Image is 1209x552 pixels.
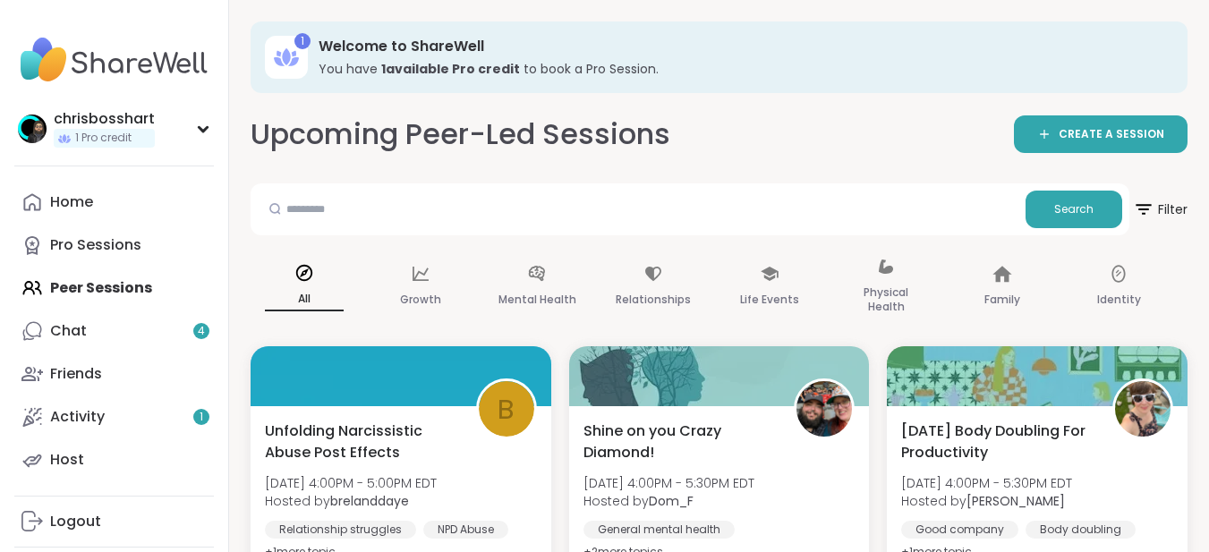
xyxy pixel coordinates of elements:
p: All [265,288,344,311]
div: Friends [50,364,102,384]
span: Shine on you Crazy Diamond! [583,420,775,463]
span: 4 [198,324,205,339]
a: Home [14,181,214,224]
div: 1 [294,33,311,49]
span: [DATE] 4:00PM - 5:30PM EDT [901,474,1072,492]
div: Pro Sessions [50,235,141,255]
div: General mental health [583,521,735,539]
div: Body doubling [1026,521,1136,539]
span: [DATE] Body Doubling For Productivity [901,420,1093,463]
img: Adrienne_QueenOfTheDawn [1115,381,1171,437]
span: Hosted by [265,492,437,510]
span: 1 Pro credit [75,131,132,146]
a: Activity1 [14,395,214,438]
img: Dom_F [796,381,852,437]
a: CREATE A SESSION [1014,115,1188,153]
h3: You have to book a Pro Session. [319,60,1162,78]
b: brelanddaye [330,492,409,510]
h2: Upcoming Peer-Led Sessions [251,115,670,155]
img: ShareWell Nav Logo [14,29,214,91]
span: Filter [1133,188,1188,231]
span: Hosted by [583,492,754,510]
button: Search [1026,191,1122,228]
button: Filter [1133,183,1188,235]
div: NPD Abuse [423,521,508,539]
span: Unfolding Narcissistic Abuse Post Effects [265,420,456,463]
span: [DATE] 4:00PM - 5:30PM EDT [583,474,754,492]
b: Dom_F [649,492,694,510]
div: Host [50,450,84,470]
img: chrisbosshart [18,115,47,143]
p: Mental Health [498,289,576,310]
div: chrisbosshart [54,109,155,129]
a: Host [14,438,214,481]
span: b [498,388,515,430]
p: Growth [400,289,441,310]
div: Chat [50,321,87,341]
a: Chat4 [14,310,214,352]
span: Search [1054,201,1094,217]
b: [PERSON_NAME] [966,492,1065,510]
p: Relationships [616,289,691,310]
p: Family [984,289,1020,310]
div: Activity [50,407,105,427]
a: Friends [14,352,214,395]
b: 1 available Pro credit [381,60,520,78]
div: Good company [901,521,1018,539]
span: 1 [200,410,203,425]
a: Logout [14,500,214,543]
p: Physical Health [847,282,925,318]
div: Home [50,192,93,212]
a: Pro Sessions [14,224,214,267]
span: [DATE] 4:00PM - 5:00PM EDT [265,474,437,492]
p: Life Events [740,289,799,310]
span: CREATE A SESSION [1059,127,1164,142]
span: Hosted by [901,492,1072,510]
div: Relationship struggles [265,521,416,539]
div: Logout [50,512,101,531]
h3: Welcome to ShareWell [319,37,1162,56]
p: Identity [1097,289,1141,310]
